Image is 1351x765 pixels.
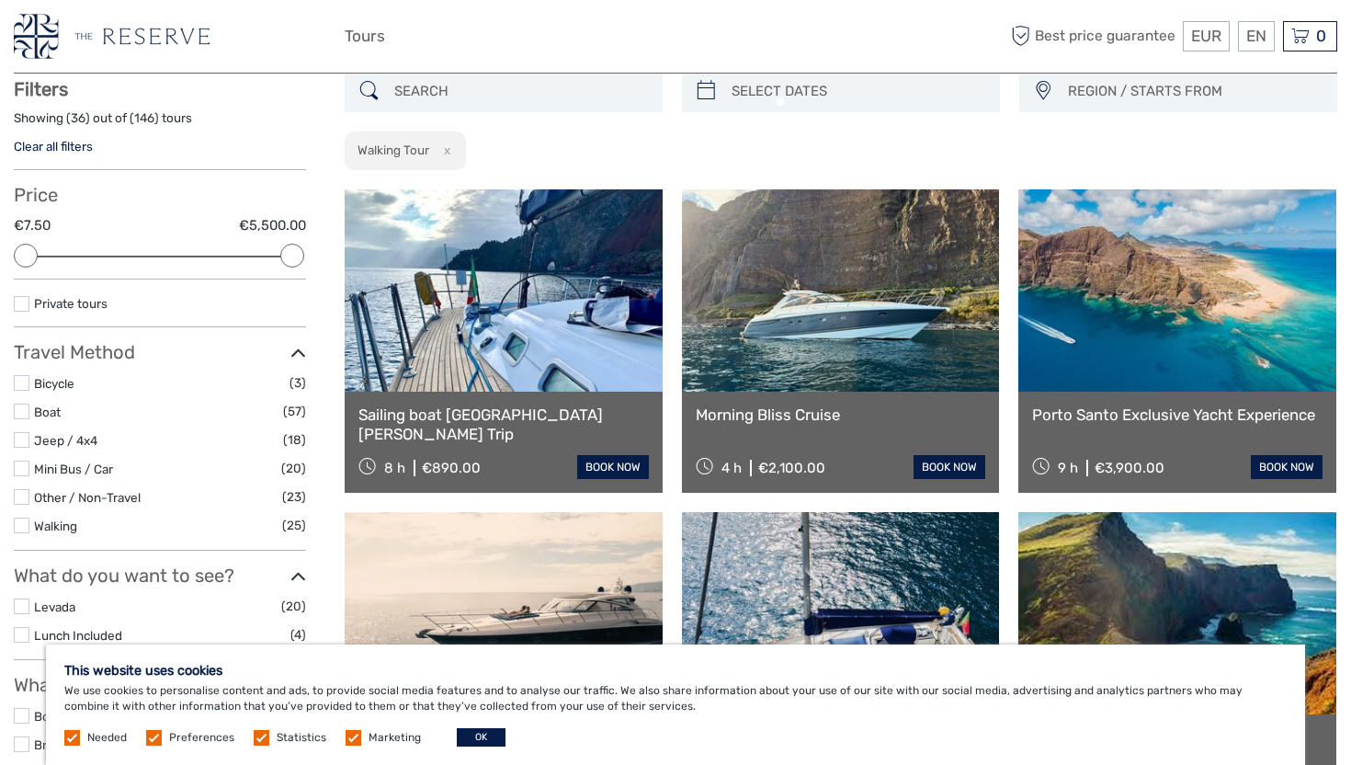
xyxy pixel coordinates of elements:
a: Morning Bliss Cruise [696,405,986,424]
span: (3) [289,372,306,394]
span: (4) [290,624,306,645]
a: Other / Non-Travel [34,490,141,505]
label: Marketing [369,730,421,746]
h5: This website uses cookies [64,663,1287,679]
img: 3278-36be6d4b-08c9-4979-a83f-cba5f6b699ea_logo_small.png [14,14,210,59]
a: book now [1251,455,1323,479]
button: x [432,141,457,160]
a: Tours [345,23,385,50]
label: Preferences [169,730,234,746]
a: Bicycle [34,376,74,391]
input: SEARCH [387,75,653,108]
label: €7.50 [14,216,51,235]
span: (20) [281,596,306,617]
div: Showing ( ) out of ( ) tours [14,109,306,138]
strong: Filters [14,78,68,100]
a: Jeep / 4x4 [34,433,97,448]
h3: What do you want to see? [14,565,306,587]
button: OK [457,728,505,747]
a: Brewery & Distillery [34,737,145,752]
a: Private tours [34,296,108,311]
a: book now [577,455,649,479]
span: 8 h [384,460,405,476]
a: Walking [34,519,77,533]
h3: Price [14,184,306,206]
a: Mini Bus / Car [34,462,113,476]
div: €2,100.00 [758,460,825,476]
h3: Travel Method [14,341,306,363]
a: Sailing boat [GEOGRAPHIC_DATA][PERSON_NAME] Trip [358,405,649,443]
div: €3,900.00 [1095,460,1164,476]
span: 0 [1313,27,1329,45]
span: EUR [1191,27,1221,45]
div: We use cookies to personalise content and ads, to provide social media features and to analyse ou... [46,645,1305,765]
label: 146 [134,109,154,127]
a: Boat Tours [34,709,96,724]
p: We're away right now. Please check back later! [26,32,208,47]
span: (23) [282,486,306,508]
span: (57) [283,401,306,422]
a: Porto Santo Exclusive Yacht Experience [1032,405,1323,424]
span: 4 h [721,460,742,476]
span: 9 h [1058,460,1078,476]
span: Best price guarantee [1006,21,1178,51]
div: €890.00 [422,460,481,476]
button: REGION / STARTS FROM [1060,76,1328,107]
a: book now [914,455,985,479]
label: Needed [87,730,127,746]
a: Levada [34,599,75,614]
a: Clear all filters [14,139,93,154]
a: Lunch Included [34,628,122,643]
span: (20) [281,458,306,479]
h3: What do you want to do? [14,674,306,696]
label: €5,500.00 [239,216,306,235]
label: 36 [71,109,85,127]
h2: Walking Tour [358,143,429,157]
button: Open LiveChat chat widget [211,29,233,51]
input: SELECT DATES [724,75,991,108]
span: (25) [282,515,306,536]
span: (18) [283,429,306,451]
div: EN [1238,21,1275,51]
label: Statistics [277,730,326,746]
a: Boat [34,405,61,419]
